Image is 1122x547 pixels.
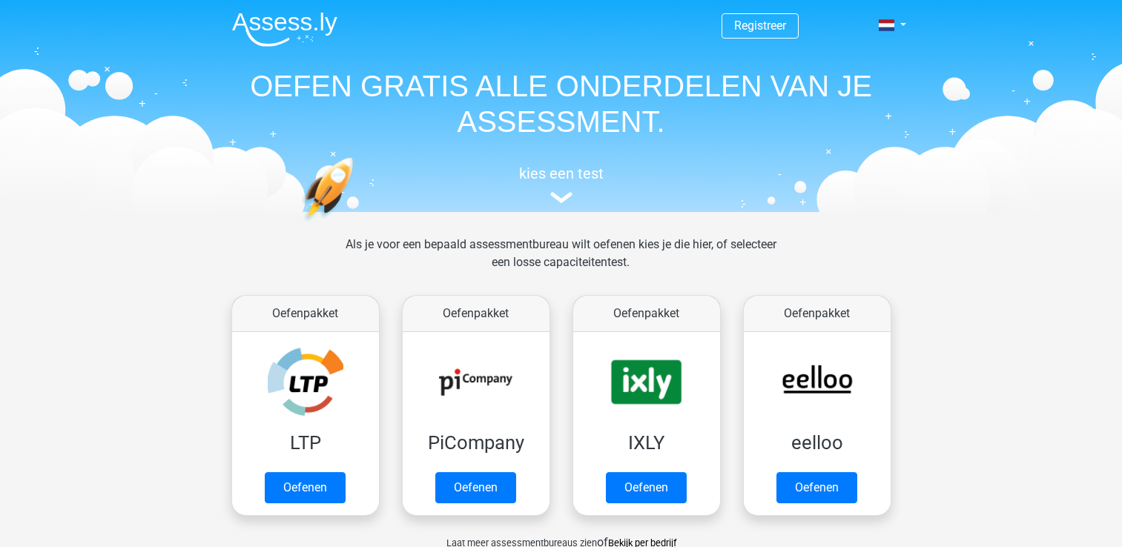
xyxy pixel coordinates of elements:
[435,472,516,503] a: Oefenen
[265,472,346,503] a: Oefenen
[220,68,902,139] h1: OEFEN GRATIS ALLE ONDERDELEN VAN JE ASSESSMENT.
[606,472,687,503] a: Oefenen
[734,19,786,33] a: Registreer
[550,192,572,203] img: assessment
[302,157,411,291] img: oefenen
[220,165,902,182] h5: kies een test
[776,472,857,503] a: Oefenen
[334,236,788,289] div: Als je voor een bepaald assessmentbureau wilt oefenen kies je die hier, of selecteer een losse ca...
[232,12,337,47] img: Assessly
[220,165,902,204] a: kies een test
